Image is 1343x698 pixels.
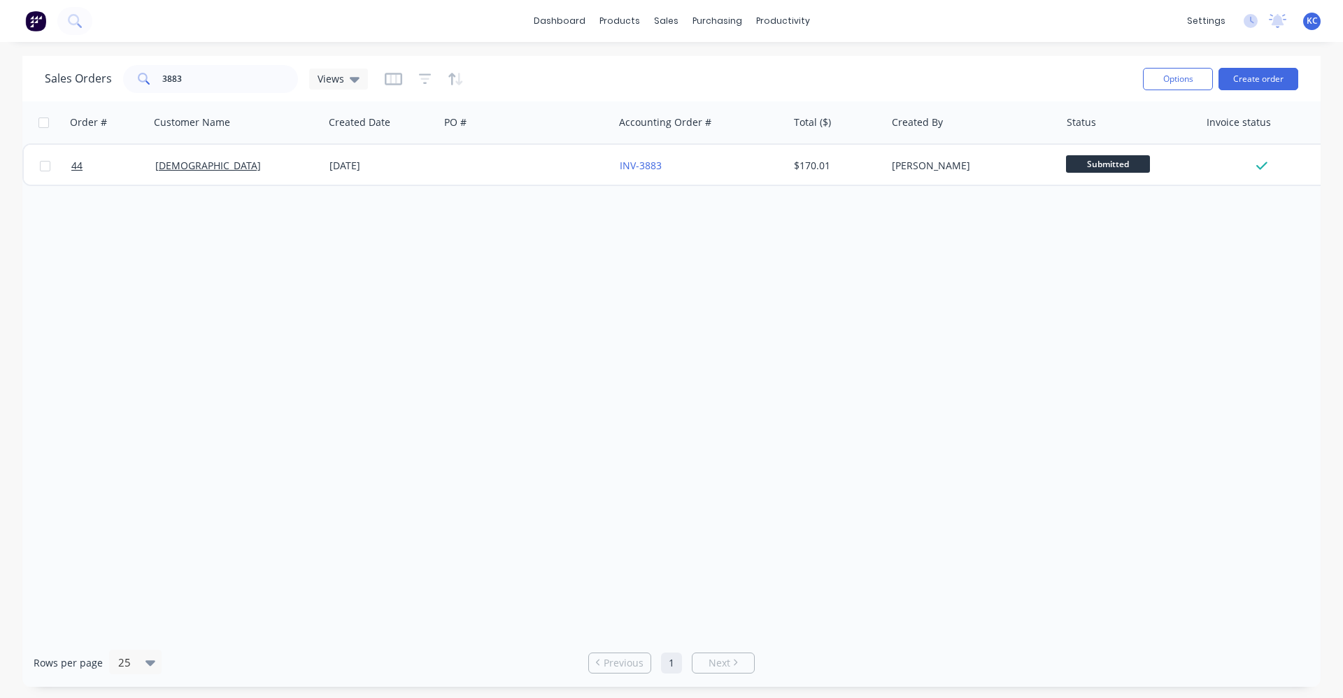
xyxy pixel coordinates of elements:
img: Factory [25,10,46,31]
a: Page 1 is your current page [661,653,682,674]
div: PO # [444,115,467,129]
div: Created By [892,115,943,129]
h1: Sales Orders [45,72,112,85]
ul: Pagination [583,653,760,674]
span: Rows per page [34,656,103,670]
input: Search... [162,65,299,93]
div: Accounting Order # [619,115,711,129]
div: [DATE] [329,159,434,173]
div: products [592,10,647,31]
div: Customer Name [154,115,230,129]
a: INV-3883 [620,159,662,172]
span: Views [318,71,344,86]
a: Previous page [589,656,651,670]
div: Invoice status [1207,115,1271,129]
span: KC [1307,15,1318,27]
div: Status [1067,115,1096,129]
button: Options [1143,68,1213,90]
div: sales [647,10,685,31]
div: settings [1180,10,1232,31]
a: 44 [71,145,155,187]
span: Previous [604,656,644,670]
a: [DEMOGRAPHIC_DATA] [155,159,261,172]
div: Total ($) [794,115,831,129]
div: $170.01 [794,159,876,173]
a: dashboard [527,10,592,31]
span: Next [709,656,730,670]
div: productivity [749,10,817,31]
span: Submitted [1066,155,1150,173]
div: purchasing [685,10,749,31]
div: Created Date [329,115,390,129]
div: Order # [70,115,107,129]
div: [PERSON_NAME] [892,159,1047,173]
button: Create order [1218,68,1298,90]
span: 44 [71,159,83,173]
a: Next page [692,656,754,670]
